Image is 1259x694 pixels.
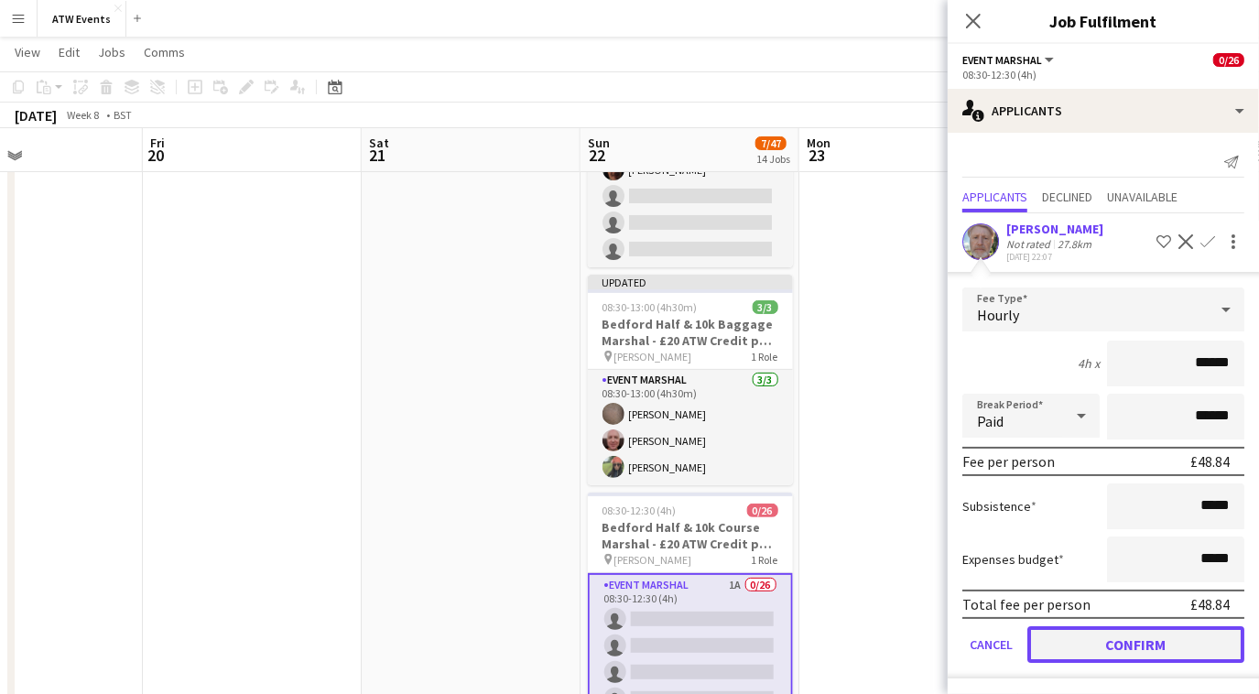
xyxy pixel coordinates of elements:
[366,145,389,166] span: 21
[1054,237,1095,251] div: 27.8km
[91,40,133,64] a: Jobs
[1006,221,1103,237] div: [PERSON_NAME]
[1078,355,1100,372] div: 4h x
[147,145,165,166] span: 20
[1006,251,1103,263] div: [DATE] 22:07
[962,551,1064,568] label: Expenses budget
[369,135,389,151] span: Sat
[588,275,793,289] div: Updated
[1190,452,1230,471] div: £48.84
[15,44,40,60] span: View
[1006,237,1054,251] div: Not rated
[962,53,1042,67] span: Event Marshal
[150,135,165,151] span: Fri
[614,553,692,567] span: [PERSON_NAME]
[962,190,1027,203] span: Applicants
[962,595,1091,613] div: Total fee per person
[948,9,1259,33] h3: Job Fulfilment
[7,40,48,64] a: View
[51,40,87,64] a: Edit
[114,108,132,122] div: BST
[948,89,1259,133] div: Applicants
[15,106,57,125] div: [DATE]
[755,136,787,150] span: 7/47
[602,504,677,517] span: 08:30-12:30 (4h)
[1042,190,1092,203] span: Declined
[588,135,610,151] span: Sun
[585,145,610,166] span: 22
[747,504,778,517] span: 0/26
[962,452,1055,471] div: Fee per person
[804,145,830,166] span: 23
[962,498,1037,515] label: Subsistence
[962,626,1020,663] button: Cancel
[962,68,1244,81] div: 08:30-12:30 (4h)
[756,152,790,166] div: 14 Jobs
[977,306,1019,324] span: Hourly
[588,316,793,349] h3: Bedford Half & 10k Baggage Marshal - £20 ATW Credit per hour
[752,350,778,363] span: 1 Role
[753,300,778,314] span: 3/3
[1190,595,1230,613] div: £48.84
[807,135,830,151] span: Mon
[588,519,793,552] h3: Bedford Half & 10k Course Marshal - £20 ATW Credit per hour
[38,1,126,37] button: ATW Events
[977,412,1004,430] span: Paid
[588,370,793,485] app-card-role: Event Marshal3/308:30-13:00 (4h30m)[PERSON_NAME][PERSON_NAME][PERSON_NAME]
[602,300,698,314] span: 08:30-13:00 (4h30m)
[752,553,778,567] span: 1 Role
[60,108,106,122] span: Week 8
[98,44,125,60] span: Jobs
[614,350,692,363] span: [PERSON_NAME]
[59,44,80,60] span: Edit
[1213,53,1244,67] span: 0/26
[588,275,793,485] app-job-card: Updated08:30-13:00 (4h30m)3/3Bedford Half & 10k Baggage Marshal - £20 ATW Credit per hour [PERSON...
[144,44,185,60] span: Comms
[1107,190,1178,203] span: Unavailable
[962,53,1057,67] button: Event Marshal
[136,40,192,64] a: Comms
[1027,626,1244,663] button: Confirm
